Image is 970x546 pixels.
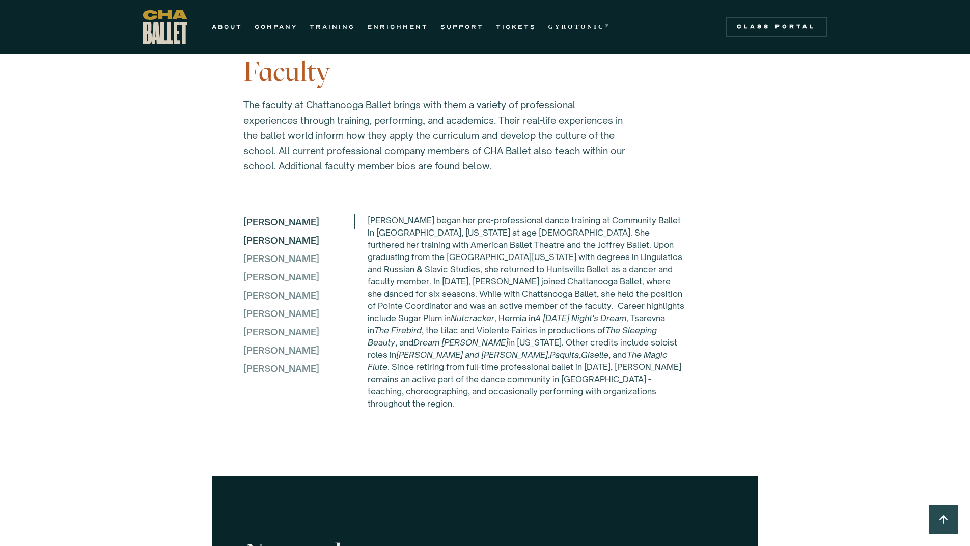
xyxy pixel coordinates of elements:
[243,233,354,248] div: [PERSON_NAME]
[413,337,508,348] em: Dream [PERSON_NAME]
[243,97,625,174] p: The faculty at Chattanooga Ballet brings with them a variety of professional experiences through ...
[255,21,297,33] a: COMPANY
[367,21,428,33] a: ENRICHMENT
[212,21,242,33] a: ABOUT
[243,214,319,229] div: [PERSON_NAME]
[243,251,354,266] div: [PERSON_NAME]
[374,325,422,335] em: The Firebird
[143,10,187,44] a: home
[732,23,821,31] div: Class Portal
[243,288,354,303] div: [PERSON_NAME]
[550,350,579,360] em: Paquita
[243,269,354,284] div: [PERSON_NAME]
[535,313,626,323] em: A [DATE] Night's Dream
[548,21,611,33] a: GYROTONIC®
[310,21,355,33] a: TRAINING
[396,350,548,360] em: [PERSON_NAME] and [PERSON_NAME]
[548,23,605,31] strong: GYROTONIC
[243,56,727,87] h3: Faculty
[368,214,685,410] p: [PERSON_NAME] began her pre-professional dance training at Community Ballet in [GEOGRAPHIC_DATA],...
[243,324,354,339] div: [PERSON_NAME]
[451,313,494,323] em: Nutcracker
[243,306,354,321] div: [PERSON_NAME]
[243,342,354,358] div: [PERSON_NAME]
[243,361,354,376] div: [PERSON_NAME]
[440,21,484,33] a: SUPPORT
[726,17,827,37] a: Class Portal
[581,350,608,360] em: Giselle
[496,21,536,33] a: TICKETS
[605,23,611,28] sup: ®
